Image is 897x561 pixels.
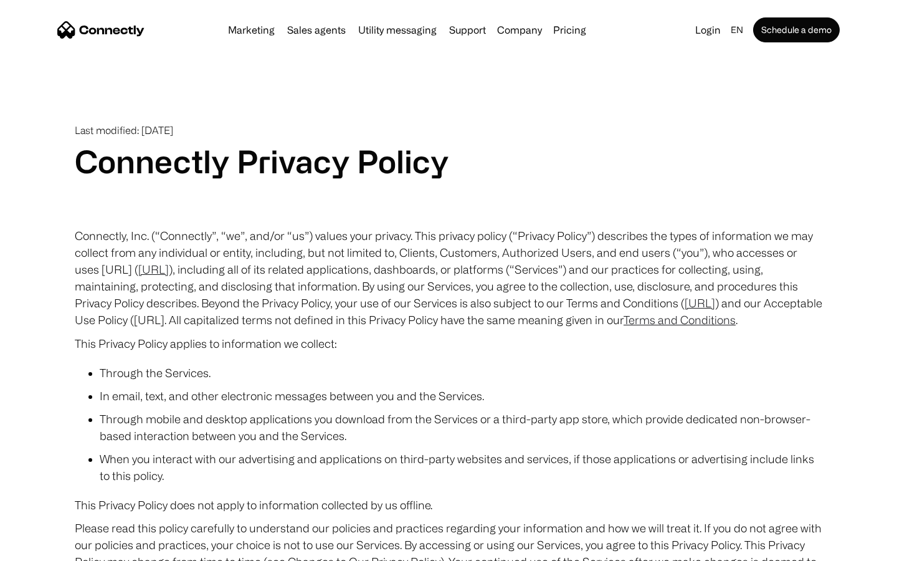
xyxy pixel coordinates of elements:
[100,411,822,444] li: Through mobile and desktop applications you download from the Services or a third-party app store...
[75,180,822,198] p: ‍
[75,497,822,514] p: This Privacy Policy does not apply to information collected by us offline.
[100,451,822,484] li: When you interact with our advertising and applications on third-party websites and services, if ...
[685,297,715,309] a: [URL]
[75,204,822,221] p: ‍
[25,539,75,557] ul: Language list
[624,314,736,326] a: Terms and Conditions
[138,263,169,276] a: [URL]
[75,335,822,352] p: This Privacy Policy applies to information we collect:
[353,25,442,35] a: Utility messaging
[75,228,822,328] p: Connectly, Inc. (“Connectly”, “we”, and/or “us”) values your privacy. This privacy policy (“Priva...
[100,388,822,405] li: In email, text, and other electronic messages between you and the Services.
[282,25,351,35] a: Sales agents
[444,25,491,35] a: Support
[690,21,726,39] a: Login
[223,25,280,35] a: Marketing
[548,25,591,35] a: Pricing
[75,125,822,137] p: Last modified: [DATE]
[753,17,840,42] a: Schedule a demo
[497,21,542,39] div: Company
[731,21,743,39] div: en
[75,143,822,180] h1: Connectly Privacy Policy
[12,538,75,557] aside: Language selected: English
[100,365,822,381] li: Through the Services.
